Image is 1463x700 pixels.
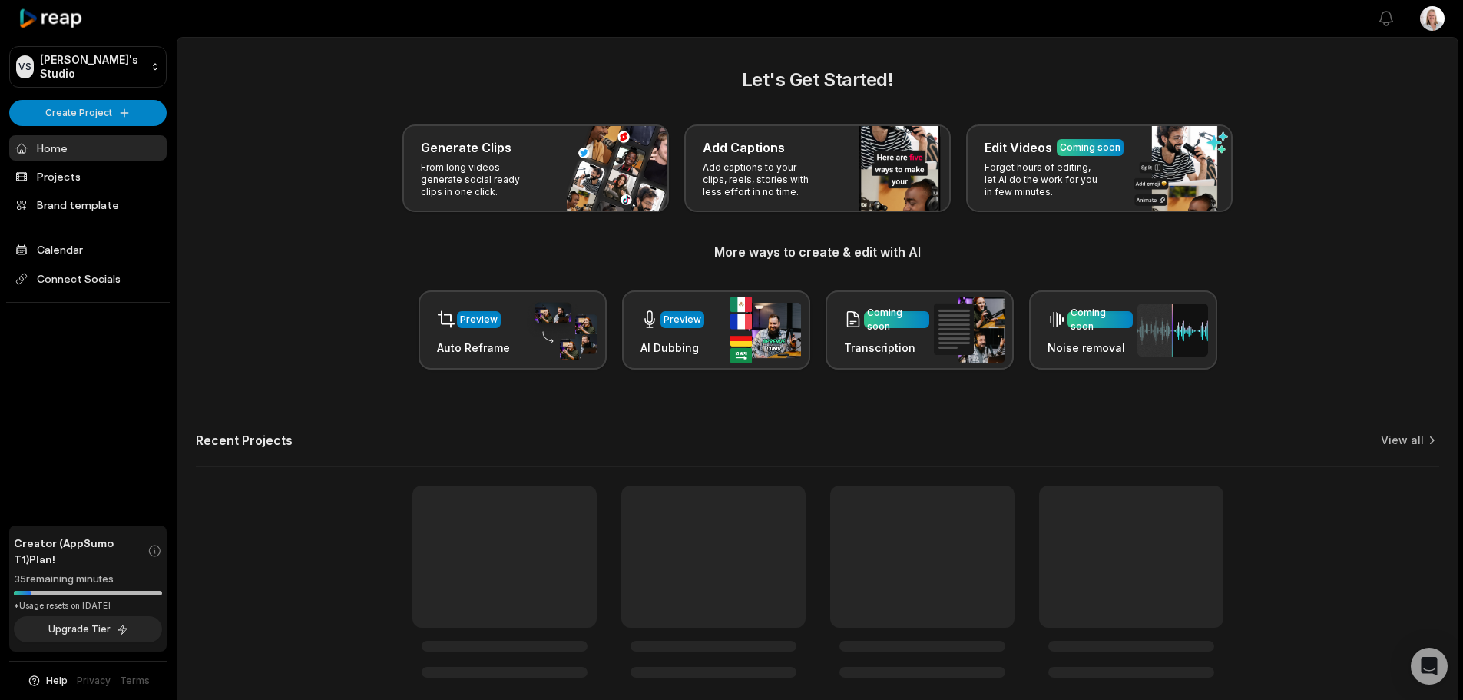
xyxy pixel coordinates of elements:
[196,243,1439,261] h3: More ways to create & edit with AI
[14,616,162,642] button: Upgrade Tier
[730,297,801,363] img: ai_dubbing.png
[14,572,162,587] div: 35 remaining minutes
[9,192,167,217] a: Brand template
[9,237,167,262] a: Calendar
[703,161,822,198] p: Add captions to your clips, reels, stories with less effort in no time.
[1071,306,1130,333] div: Coming soon
[437,340,510,356] h3: Auto Reframe
[77,674,111,688] a: Privacy
[9,265,167,293] span: Connect Socials
[1137,304,1208,357] img: noise_removal.png
[844,340,929,356] h3: Transcription
[640,340,704,356] h3: AI Dubbing
[9,100,167,126] button: Create Project
[985,161,1104,198] p: Forget hours of editing, let AI do the work for you in few minutes.
[1381,433,1424,448] a: View all
[421,138,511,157] h3: Generate Clips
[703,138,785,157] h3: Add Captions
[421,161,540,198] p: From long videos generate social ready clips in one click.
[1060,141,1120,154] div: Coming soon
[9,135,167,161] a: Home
[27,674,68,688] button: Help
[985,138,1052,157] h3: Edit Videos
[16,55,34,78] div: VS
[196,433,293,448] h2: Recent Projects
[460,313,498,327] div: Preview
[46,674,68,688] span: Help
[867,306,926,333] div: Coming soon
[1048,340,1133,356] h3: Noise removal
[934,297,1005,363] img: transcription.png
[527,300,597,360] img: auto_reframe.png
[196,66,1439,94] h2: Let's Get Started!
[9,164,167,189] a: Projects
[40,53,144,81] p: [PERSON_NAME]'s Studio
[1411,648,1448,685] div: Open Intercom Messenger
[14,535,147,567] span: Creator (AppSumo T1) Plan!
[14,600,162,612] div: *Usage resets on [DATE]
[664,313,701,327] div: Preview
[120,674,150,688] a: Terms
